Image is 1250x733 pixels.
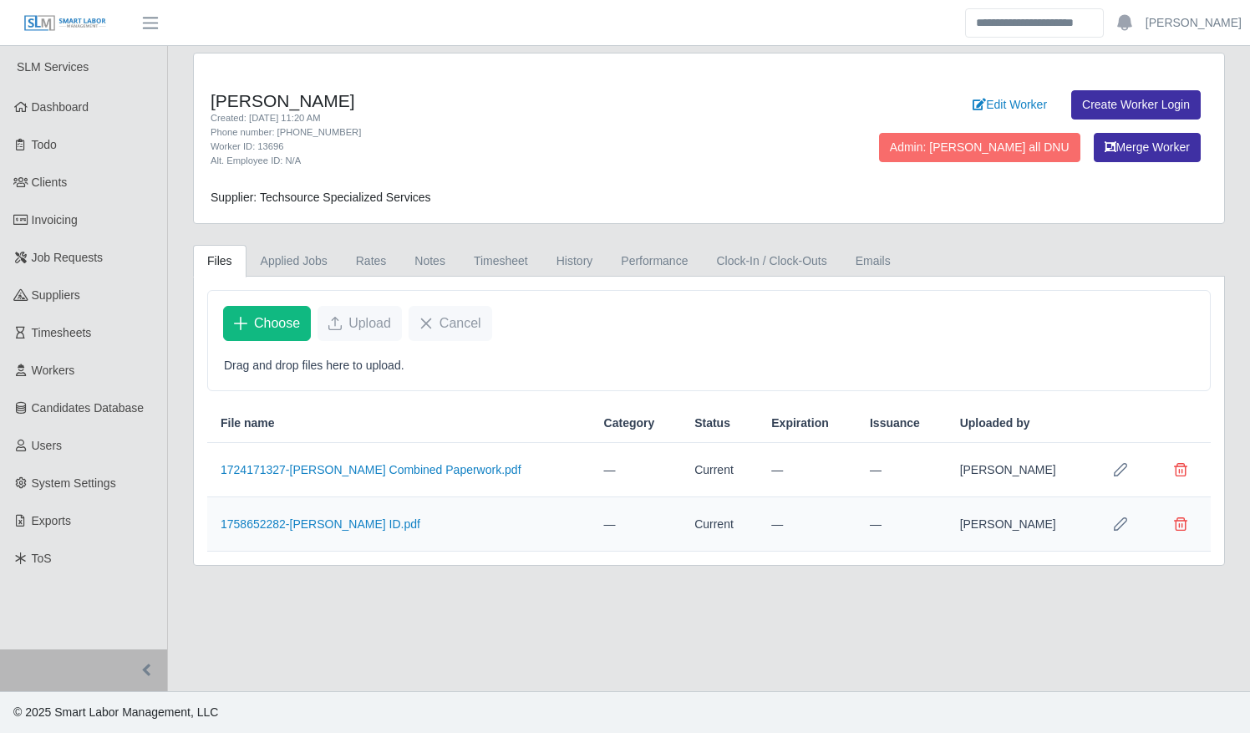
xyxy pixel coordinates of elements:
button: Delete file [1164,453,1197,486]
a: Edit Worker [962,90,1058,120]
span: Todo [32,138,57,151]
td: — [758,497,856,552]
a: Clock-In / Clock-Outs [702,245,841,277]
span: Status [694,415,730,432]
input: Search [965,8,1104,38]
span: Workers [32,364,75,377]
td: [PERSON_NAME] [947,443,1090,497]
img: SLM Logo [23,14,107,33]
button: Merge Worker [1094,133,1201,162]
div: Alt. Employee ID: N/A [211,154,781,168]
span: Candidates Database [32,401,145,415]
span: Invoicing [32,213,78,227]
a: Applied Jobs [246,245,342,277]
a: Files [193,245,246,277]
a: 1724171327-[PERSON_NAME] Combined Paperwork.pdf [221,463,521,476]
span: Uploaded by [960,415,1030,432]
td: — [856,497,947,552]
a: [PERSON_NAME] [1146,14,1242,32]
button: Delete file [1164,507,1197,541]
div: Created: [DATE] 11:20 AM [211,111,781,125]
span: Clients [32,176,68,189]
button: Row Edit [1104,453,1137,486]
span: Dashboard [32,100,89,114]
td: — [591,497,682,552]
span: Supplier: Techsource Specialized Services [211,191,431,204]
span: © 2025 Smart Labor Management, LLC [13,705,218,719]
div: Phone number: [PHONE_NUMBER] [211,125,781,140]
a: Notes [400,245,460,277]
a: Rates [342,245,401,277]
a: 1758652282-[PERSON_NAME] ID.pdf [221,517,420,531]
td: [PERSON_NAME] [947,497,1090,552]
td: — [856,443,947,497]
span: ToS [32,552,52,565]
span: Exports [32,514,71,527]
a: History [542,245,607,277]
span: Job Requests [32,251,104,264]
span: SLM Services [17,60,89,74]
td: — [758,443,856,497]
button: Choose [223,306,311,341]
span: Choose [254,313,300,333]
button: Cancel [409,306,492,341]
button: Row Edit [1104,507,1137,541]
span: Cancel [440,313,481,333]
button: Admin: [PERSON_NAME] all DNU [879,133,1080,162]
span: Expiration [771,415,828,432]
a: Create Worker Login [1071,90,1201,120]
td: — [591,443,682,497]
p: Drag and drop files here to upload. [224,357,1194,374]
td: Current [681,497,758,552]
span: Upload [348,313,391,333]
span: Issuance [870,415,920,432]
span: Suppliers [32,288,80,302]
button: Upload [318,306,402,341]
span: Users [32,439,63,452]
h4: [PERSON_NAME] [211,90,781,111]
div: Worker ID: 13696 [211,140,781,154]
span: System Settings [32,476,116,490]
a: Performance [607,245,702,277]
span: Category [604,415,655,432]
span: Timesheets [32,326,92,339]
a: Emails [841,245,905,277]
a: Timesheet [460,245,542,277]
span: File name [221,415,275,432]
td: Current [681,443,758,497]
